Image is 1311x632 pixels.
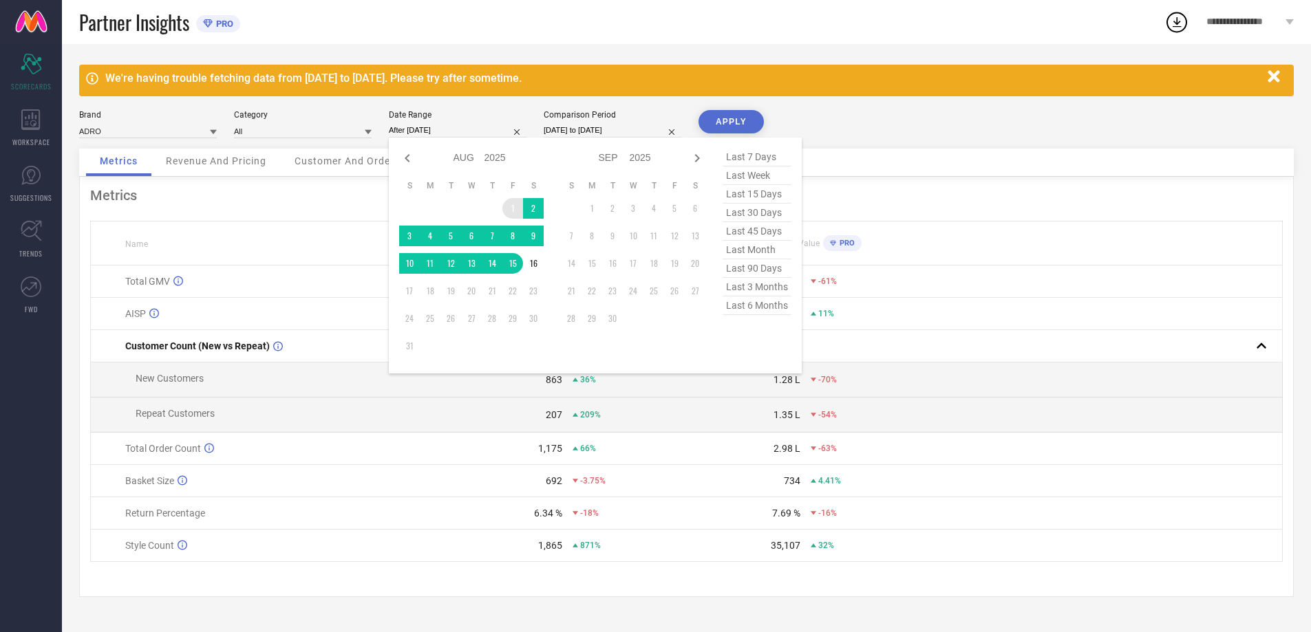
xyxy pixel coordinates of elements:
th: Sunday [561,180,582,191]
td: Thu Sep 11 2025 [643,226,664,246]
div: Comparison Period [544,110,681,120]
td: Fri Aug 01 2025 [502,198,523,219]
td: Sat Sep 27 2025 [685,281,705,301]
th: Saturday [685,180,705,191]
div: Open download list [1164,10,1189,34]
div: Metrics [90,187,1283,204]
span: Name [125,239,148,249]
td: Thu Sep 18 2025 [643,253,664,274]
td: Sat Aug 09 2025 [523,226,544,246]
td: Wed Aug 27 2025 [461,308,482,329]
span: SUGGESTIONS [10,193,52,203]
td: Mon Aug 11 2025 [420,253,440,274]
td: Wed Aug 06 2025 [461,226,482,246]
span: Revenue And Pricing [166,155,266,166]
span: last 90 days [723,259,791,278]
td: Sun Sep 21 2025 [561,281,582,301]
td: Mon Aug 18 2025 [420,281,440,301]
div: 1,865 [538,540,562,551]
div: 1.28 L [774,374,800,385]
span: -61% [818,276,837,286]
span: 11% [818,309,834,318]
span: Metrics [100,155,138,166]
span: SCORECARDS [11,81,52,91]
span: -18% [580,508,599,518]
td: Sun Aug 03 2025 [399,226,420,246]
td: Fri Aug 22 2025 [502,281,523,301]
span: last 7 days [723,148,791,166]
td: Sun Sep 28 2025 [561,308,582,329]
div: 692 [546,475,562,486]
span: last 45 days [723,222,791,241]
span: Basket Size [125,475,174,486]
span: last 6 months [723,296,791,315]
td: Thu Aug 14 2025 [482,253,502,274]
span: PRO [213,19,233,29]
span: 209% [580,410,601,419]
td: Sat Aug 02 2025 [523,198,544,219]
div: Previous month [399,150,416,166]
td: Sat Aug 16 2025 [523,253,544,274]
td: Wed Aug 20 2025 [461,281,482,301]
td: Tue Sep 23 2025 [602,281,623,301]
div: 734 [784,475,800,486]
div: 207 [546,409,562,420]
span: Repeat Customers [136,408,215,419]
div: 35,107 [771,540,800,551]
span: -3.75% [580,476,606,486]
th: Wednesday [623,180,643,191]
span: AISP [125,308,146,319]
span: PRO [836,239,855,248]
span: last 30 days [723,204,791,222]
th: Wednesday [461,180,482,191]
div: 863 [546,374,562,385]
div: 1,175 [538,443,562,454]
span: 32% [818,541,834,550]
td: Wed Sep 24 2025 [623,281,643,301]
td: Sun Sep 14 2025 [561,253,582,274]
th: Monday [420,180,440,191]
button: APPLY [699,110,764,133]
input: Select date range [389,123,526,138]
span: last week [723,166,791,185]
td: Mon Aug 25 2025 [420,308,440,329]
span: Total Order Count [125,443,201,454]
td: Thu Sep 04 2025 [643,198,664,219]
span: Partner Insights [79,8,189,36]
span: last 15 days [723,185,791,204]
span: Customer And Orders [295,155,400,166]
th: Tuesday [602,180,623,191]
th: Sunday [399,180,420,191]
td: Fri Sep 19 2025 [664,253,685,274]
td: Mon Sep 29 2025 [582,308,602,329]
div: Next month [689,150,705,166]
span: -70% [818,375,837,384]
span: TRENDS [19,248,43,259]
span: -54% [818,410,837,419]
td: Sun Aug 17 2025 [399,281,420,301]
td: Fri Sep 05 2025 [664,198,685,219]
td: Tue Sep 30 2025 [602,308,623,329]
td: Sat Sep 13 2025 [685,226,705,246]
div: 6.34 % [534,508,562,519]
span: 4.41% [818,476,841,486]
span: WORKSPACE [12,137,50,147]
div: 1.35 L [774,409,800,420]
th: Friday [502,180,523,191]
td: Tue Sep 16 2025 [602,253,623,274]
div: Date Range [389,110,526,120]
td: Sat Aug 30 2025 [523,308,544,329]
td: Mon Sep 01 2025 [582,198,602,219]
th: Monday [582,180,602,191]
td: Tue Sep 09 2025 [602,226,623,246]
span: -63% [818,444,837,453]
div: Category [234,110,372,120]
div: We're having trouble fetching data from [DATE] to [DATE]. Please try after sometime. [105,72,1261,85]
th: Saturday [523,180,544,191]
span: New Customers [136,373,204,384]
td: Mon Sep 15 2025 [582,253,602,274]
span: last 3 months [723,278,791,296]
td: Fri Aug 08 2025 [502,226,523,246]
td: Sat Aug 23 2025 [523,281,544,301]
td: Thu Aug 07 2025 [482,226,502,246]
